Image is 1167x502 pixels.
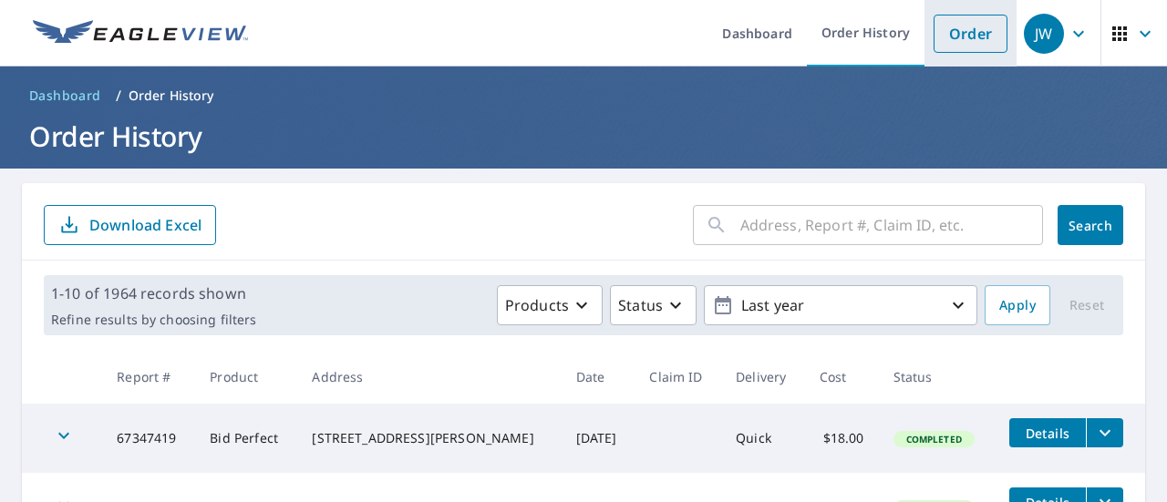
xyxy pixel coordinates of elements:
div: [STREET_ADDRESS][PERSON_NAME] [312,429,546,447]
button: Products [497,285,603,325]
td: [DATE] [562,404,635,473]
h1: Order History [22,118,1145,155]
span: Search [1072,217,1109,234]
p: 1-10 of 1964 records shown [51,282,256,304]
span: Dashboard [29,87,101,105]
li: / [116,85,121,107]
nav: breadcrumb [22,81,1145,110]
p: Download Excel [89,215,201,235]
img: EV Logo [33,20,248,47]
th: Date [562,350,635,404]
a: Order [934,15,1007,53]
input: Address, Report #, Claim ID, etc. [740,200,1043,251]
span: Completed [895,433,973,446]
span: Apply [999,294,1036,317]
button: detailsBtn-67347419 [1009,418,1086,447]
th: Address [297,350,561,404]
td: Bid Perfect [195,404,297,473]
th: Status [879,350,995,404]
button: Search [1058,205,1123,245]
td: 67347419 [102,404,195,473]
p: Order History [129,87,214,105]
td: Quick [721,404,805,473]
th: Report # [102,350,195,404]
button: Download Excel [44,205,216,245]
td: $18.00 [805,404,879,473]
p: Last year [734,290,947,322]
th: Cost [805,350,879,404]
th: Product [195,350,297,404]
span: Details [1020,425,1075,442]
p: Refine results by choosing filters [51,312,256,328]
button: filesDropdownBtn-67347419 [1086,418,1123,447]
button: Last year [704,285,977,325]
a: Dashboard [22,81,108,110]
button: Apply [985,285,1050,325]
th: Delivery [721,350,805,404]
th: Claim ID [635,350,721,404]
p: Products [505,294,569,316]
div: JW [1024,14,1064,54]
p: Status [618,294,663,316]
button: Status [610,285,697,325]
